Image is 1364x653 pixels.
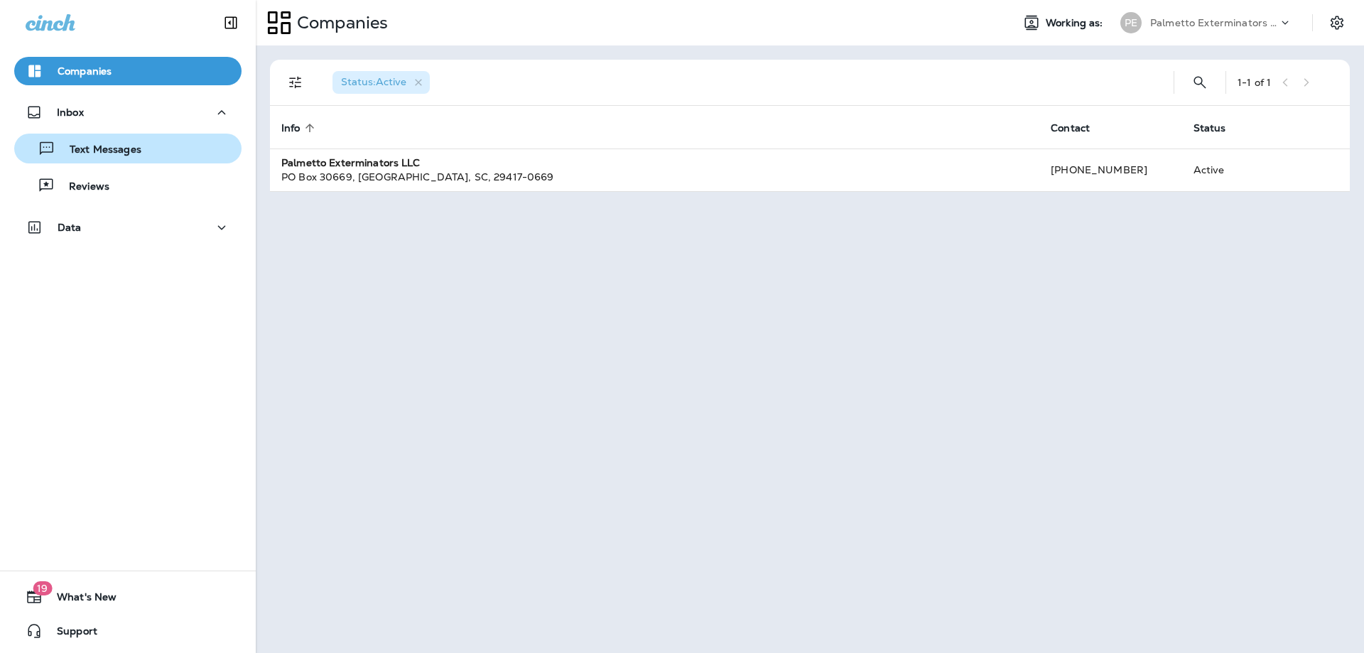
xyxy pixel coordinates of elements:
[33,581,52,595] span: 19
[55,144,141,157] p: Text Messages
[57,107,84,118] p: Inbox
[58,65,112,77] p: Companies
[1039,149,1181,191] td: [PHONE_NUMBER]
[14,57,242,85] button: Companies
[14,134,242,163] button: Text Messages
[1324,10,1350,36] button: Settings
[14,617,242,645] button: Support
[281,122,319,134] span: Info
[281,156,421,169] strong: Palmetto Exterminators LLC
[281,170,1028,184] div: PO Box 30669 , [GEOGRAPHIC_DATA] , SC , 29417-0669
[1186,68,1214,97] button: Search Companies
[1051,122,1090,134] span: Contact
[43,625,97,642] span: Support
[55,180,109,194] p: Reviews
[211,9,251,37] button: Collapse Sidebar
[1051,122,1108,134] span: Contact
[14,171,242,200] button: Reviews
[281,122,301,134] span: Info
[1046,17,1106,29] span: Working as:
[58,222,82,233] p: Data
[291,12,388,33] p: Companies
[14,98,242,126] button: Inbox
[1238,77,1271,88] div: 1 - 1 of 1
[341,75,406,88] span: Status : Active
[1182,149,1273,191] td: Active
[14,583,242,611] button: 19What's New
[1193,122,1245,134] span: Status
[281,68,310,97] button: Filters
[14,213,242,242] button: Data
[1120,12,1142,33] div: PE
[1150,17,1278,28] p: Palmetto Exterminators LLC
[1193,122,1226,134] span: Status
[43,591,117,608] span: What's New
[332,71,430,94] div: Status:Active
